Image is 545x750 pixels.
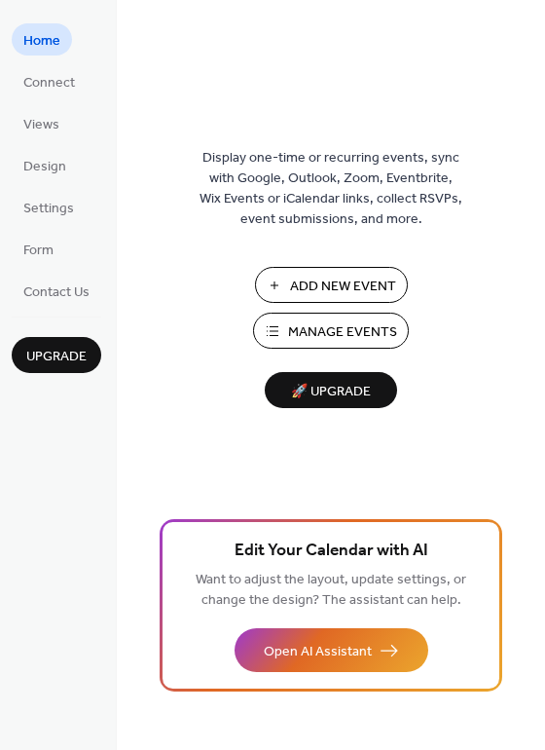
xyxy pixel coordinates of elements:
[12,233,65,265] a: Form
[235,628,428,672] button: Open AI Assistant
[23,73,75,94] span: Connect
[290,277,396,297] span: Add New Event
[12,107,71,139] a: Views
[255,267,408,303] button: Add New Event
[23,241,54,261] span: Form
[253,313,409,349] button: Manage Events
[235,538,428,565] span: Edit Your Calendar with AI
[12,275,101,307] a: Contact Us
[265,372,397,408] button: 🚀 Upgrade
[200,148,462,230] span: Display one-time or recurring events, sync with Google, Outlook, Zoom, Eventbrite, Wix Events or ...
[196,567,466,614] span: Want to adjust the layout, update settings, or change the design? The assistant can help.
[23,115,59,135] span: Views
[26,347,87,367] span: Upgrade
[12,337,101,373] button: Upgrade
[23,199,74,219] span: Settings
[264,642,372,662] span: Open AI Assistant
[288,322,397,343] span: Manage Events
[276,379,385,405] span: 🚀 Upgrade
[23,282,90,303] span: Contact Us
[23,157,66,177] span: Design
[12,65,87,97] a: Connect
[12,191,86,223] a: Settings
[12,23,72,56] a: Home
[12,149,78,181] a: Design
[23,31,60,52] span: Home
